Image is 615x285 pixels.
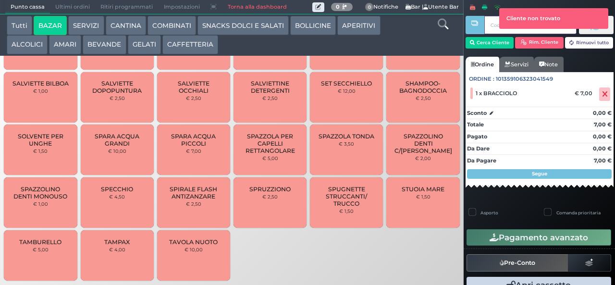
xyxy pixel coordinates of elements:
strong: Da Pagare [467,157,496,164]
span: Impostazioni [159,0,205,14]
button: GELATI [128,35,161,54]
small: € 1,50 [339,208,354,214]
span: SPAZZOLINO DENTI MONOUSO [12,186,69,200]
small: € 2,50 [262,95,278,101]
small: € 2,50 [416,95,431,101]
b: 0 [336,3,340,10]
a: Torna alla dashboard [222,0,292,14]
span: SALVIETTE DOPOPUNTURA [88,80,146,94]
span: SOLVENTE PER UNGHE [12,133,69,147]
span: TAMPAX [104,238,130,246]
small: € 5,00 [33,247,49,252]
span: SPUGNETTE STRUCCANTI/ TRUCCO [318,186,375,207]
button: BAZAR [34,16,67,35]
span: Ordine : [469,75,494,83]
strong: 0,00 € [593,133,612,140]
button: APERITIVI [337,16,380,35]
span: TAVOLA NUOTO [169,238,218,246]
small: € 7,00 [186,148,201,154]
button: CAFFETTERIA [162,35,218,54]
button: BEVANDE [83,35,126,54]
small: € 1,00 [33,88,48,94]
button: Rim. Cliente [515,37,564,49]
span: 1 x BRACCIOLO [476,90,517,97]
a: Servizi [499,57,534,72]
span: Ritiri programmati [95,0,158,14]
button: ALCOLICI [7,35,48,54]
strong: 0,00 € [593,145,612,152]
span: STUOIA MARE [402,186,444,193]
button: SNACKS DOLCI E SALATI [197,16,289,35]
span: SPECCHIO [101,186,133,193]
button: SERVIZI [68,16,104,35]
small: € 4,50 [109,194,125,199]
span: SALVIETTE BILBOA [12,80,69,87]
strong: Da Dare [467,145,490,152]
small: € 2,50 [110,95,125,101]
span: SHAMPOO-BAGNODOCCIA [394,80,452,94]
a: Ordine [466,57,499,72]
small: € 3,50 [339,141,354,147]
span: SPAZZOLA TONDA [319,133,374,140]
span: SALVIETTINE DETERGENTI [242,80,299,94]
button: BOLLICINE [290,16,336,35]
small: € 10,00 [184,247,203,252]
small: € 2,50 [186,201,201,207]
button: CANTINA [106,16,146,35]
strong: 7,00 € [594,157,612,164]
span: SPAZZOLA PER CAPELLI RETTANGOLARE [242,133,299,154]
span: Punto cassa [5,0,50,14]
div: Cliente non trovato [500,9,608,28]
small: € 4,00 [109,247,125,252]
span: SPAZZOLINO DENTI C/[PERSON_NAME] [394,133,452,154]
strong: Pagato [467,133,487,140]
small: € 1,50 [416,194,430,199]
span: 101359106323041549 [496,75,553,83]
label: Asporto [480,210,498,216]
label: Comanda prioritaria [556,210,601,216]
button: AMARI [49,35,81,54]
small: € 12,00 [338,88,356,94]
strong: Sconto [467,109,487,117]
strong: 7,00 € [594,121,612,128]
small: € 1,50 [33,148,48,154]
strong: Totale [467,121,484,128]
small: € 2,50 [186,95,201,101]
small: € 2,50 [262,194,278,199]
small: € 10,00 [108,148,126,154]
small: € 5,00 [262,155,278,161]
div: € 7,00 [573,90,597,97]
span: TAMBURELLO [19,238,61,246]
span: SET SECCHIELLO [321,80,372,87]
span: 0 [365,3,374,12]
span: SPRUZZIONO [249,186,291,193]
small: € 2,00 [415,155,431,161]
input: Codice Cliente [484,16,576,34]
button: Rimuovi tutto [565,37,614,49]
button: COMBINATI [148,16,196,35]
span: SPARA ACQUA PICCOLI [165,133,222,147]
strong: 0,00 € [593,110,612,116]
span: SPARA ACQUA GRANDI [88,133,146,147]
button: Tutti [7,16,32,35]
span: SALVIETTE OCCHIALI [165,80,222,94]
small: € 1,00 [33,201,48,207]
button: Cerca Cliente [466,37,514,49]
strong: Segue [532,171,547,177]
a: Note [534,57,563,72]
button: Pagamento avanzato [467,229,611,246]
span: Ultimi ordini [50,0,95,14]
button: Pre-Conto [467,254,568,272]
span: SPIRALE FLASH ANTIZANZARE [165,186,222,200]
